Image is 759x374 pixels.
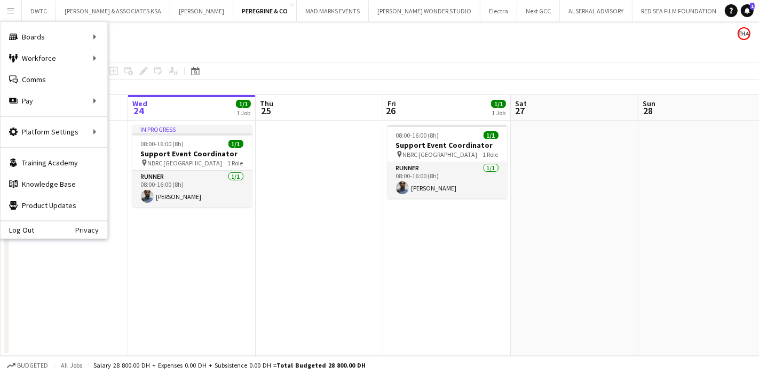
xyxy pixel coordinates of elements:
span: Wed [132,99,147,108]
button: [PERSON_NAME] & ASSOCIATES KSA [56,1,170,21]
button: ALSERKAL ADVISORY [560,1,632,21]
span: 27 [513,105,527,117]
span: 1 Role [483,150,499,158]
app-job-card: 08:00-16:00 (8h)1/1Support Event Coordinator NBRC [GEOGRAPHIC_DATA]1 RoleRunner1/108:00-16:00 (8h... [388,125,507,198]
app-card-role: Runner1/108:00-16:00 (8h)[PERSON_NAME] [132,171,252,207]
span: Budgeted [17,362,48,369]
a: Log Out [1,226,34,234]
span: 24 [131,105,147,117]
span: 25 [258,105,273,117]
span: 08:00-16:00 (8h) [396,131,439,139]
button: RED SEA FILM FOUNDATION [632,1,725,21]
span: Sun [643,99,655,108]
h3: Support Event Coordinator [388,140,507,150]
app-user-avatar: Enas Ahmed [738,27,750,40]
span: Sat [515,99,527,108]
div: Salary 28 800.00 DH + Expenses 0.00 DH + Subsistence 0.00 DH = [93,361,366,369]
span: 26 [386,105,396,117]
span: Fri [388,99,396,108]
div: 1 Job [236,109,250,117]
span: 1/1 [484,131,499,139]
button: Budgeted [5,360,50,371]
div: 1 Job [492,109,505,117]
button: [PERSON_NAME] WONDER STUDIO [369,1,480,21]
span: 1 [750,3,755,10]
span: 1/1 [491,100,506,108]
h3: Support Event Coordinator [132,149,252,158]
span: NBRC [GEOGRAPHIC_DATA] [403,150,478,158]
div: Pay [1,90,107,112]
button: MAD MARKS EVENTS [297,1,369,21]
button: DWTC [22,1,56,21]
span: 08:00-16:00 (8h) [141,140,184,148]
a: Training Academy [1,152,107,173]
button: Electra [480,1,517,21]
div: Workforce [1,47,107,69]
div: In progress [132,125,252,133]
span: All jobs [59,361,84,369]
span: 1/1 [228,140,243,148]
a: Product Updates [1,195,107,216]
app-card-role: Runner1/108:00-16:00 (8h)[PERSON_NAME] [388,162,507,198]
app-job-card: In progress08:00-16:00 (8h)1/1Support Event Coordinator NBRC [GEOGRAPHIC_DATA]1 RoleRunner1/108:0... [132,125,252,207]
span: Total Budgeted 28 800.00 DH [276,361,366,369]
button: [PERSON_NAME] [170,1,233,21]
div: Boards [1,26,107,47]
span: Thu [260,99,273,108]
a: Knowledge Base [1,173,107,195]
a: 1 [741,4,754,17]
a: Privacy [75,226,107,234]
button: PEREGRINE & CO [233,1,297,21]
div: Platform Settings [1,121,107,142]
span: 28 [641,105,655,117]
a: Comms [1,69,107,90]
span: 1 Role [228,159,243,167]
span: 1/1 [236,100,251,108]
span: NBRC [GEOGRAPHIC_DATA] [148,159,223,167]
button: Next GCC [517,1,560,21]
